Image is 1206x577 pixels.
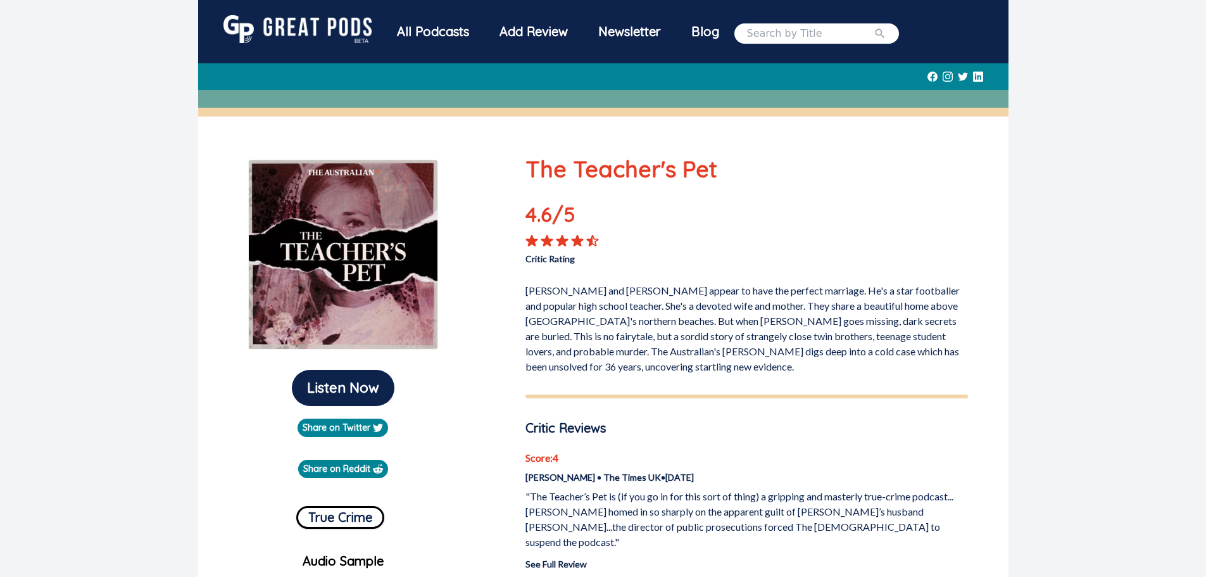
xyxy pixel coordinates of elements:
button: True Crime [296,506,384,529]
input: Search by Title [747,26,874,41]
a: Share on Reddit [298,460,388,478]
p: The Teacher's Pet [525,152,968,186]
a: Blog [676,15,734,48]
a: Newsletter [583,15,676,51]
a: True Crime [296,501,384,529]
p: 4.6 /5 [525,199,614,234]
a: All Podcasts [382,15,484,51]
div: Newsletter [583,15,676,48]
a: Share on Twitter [298,419,388,437]
img: The Teacher's Pet [248,160,438,350]
p: Score: 4 [525,450,968,466]
div: All Podcasts [382,15,484,48]
p: "The Teacher’s Pet is (if you go in for this sort of thing) a gripping and masterly true-crime po... [525,489,968,550]
a: Add Review [484,15,583,48]
p: Critic Rating [525,247,746,265]
p: Critic Reviews [525,419,968,438]
button: Listen Now [292,370,394,406]
p: [PERSON_NAME] • The Times UK • [DATE] [525,471,968,484]
img: GreatPods [223,15,372,43]
p: [PERSON_NAME] and [PERSON_NAME] appear to have the perfect marriage. He's a star footballer and p... [525,278,968,374]
p: Audio Sample [208,552,479,571]
a: See Full Review [525,559,587,569]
